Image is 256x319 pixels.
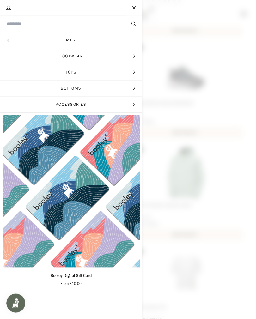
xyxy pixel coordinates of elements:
[3,115,140,268] product-grid-item-variant: €10.00
[3,270,140,286] a: Booley Digital Gift Card
[3,115,140,268] a: Booley Digital Gift Card
[3,115,140,286] product-grid-item: Booley Digital Gift Card
[6,294,25,313] iframe: Button to open loyalty program pop-up
[51,273,92,279] p: Booley Digital Gift Card
[61,281,82,286] span: From €10.00
[6,21,115,27] input: Search our store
